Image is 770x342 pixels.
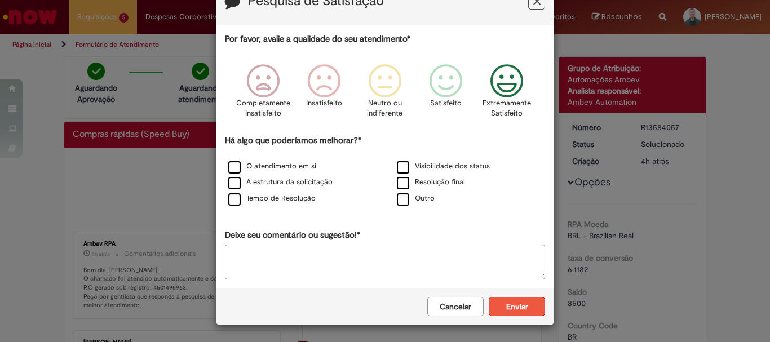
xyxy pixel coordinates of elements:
[397,161,490,172] label: Visibilidade dos status
[225,135,545,207] div: Há algo que poderíamos melhorar?*
[228,193,316,204] label: Tempo de Resolução
[225,33,410,45] label: Por favor, avalie a qualidade do seu atendimento*
[478,56,536,133] div: Extremamente Satisfeito
[489,297,545,316] button: Enviar
[236,98,290,119] p: Completamente Insatisfeito
[228,177,333,188] label: A estrutura da solicitação
[225,229,360,241] label: Deixe seu comentário ou sugestão!*
[397,193,435,204] label: Outro
[427,297,484,316] button: Cancelar
[483,98,531,119] p: Extremamente Satisfeito
[306,98,342,109] p: Insatisfeito
[397,177,465,188] label: Resolução final
[295,56,353,133] div: Insatisfeito
[417,56,475,133] div: Satisfeito
[228,161,316,172] label: O atendimento em si
[430,98,462,109] p: Satisfeito
[356,56,414,133] div: Neutro ou indiferente
[234,56,291,133] div: Completamente Insatisfeito
[365,98,405,119] p: Neutro ou indiferente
